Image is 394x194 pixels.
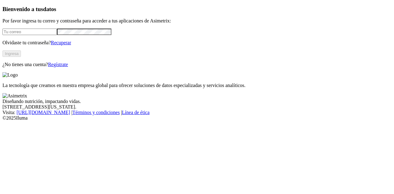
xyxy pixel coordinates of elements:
[43,6,56,12] span: datos
[2,6,392,13] h3: Bienvenido a tus
[122,110,150,115] a: Línea de ética
[17,110,70,115] a: [URL][DOMAIN_NAME]
[2,29,57,35] input: Tu correo
[48,62,68,67] a: Regístrate
[2,83,392,88] p: La tecnología que creamos en nuestra empresa global para ofrecer soluciones de datos especializad...
[72,110,120,115] a: Términos y condiciones
[2,110,392,115] div: Visita : | |
[2,93,27,99] img: Asimetrix
[2,18,392,24] p: Por favor ingresa tu correo y contraseña para acceder a tus aplicaciones de Asimetrix:
[2,40,392,46] p: Olvidaste tu contraseña?
[51,40,71,45] a: Recuperar
[2,72,18,78] img: Logo
[2,50,21,57] button: Ingresa
[2,62,392,67] p: ¿No tienes una cuenta?
[2,99,392,104] div: Diseñando nutrición, impactando vidas.
[2,104,392,110] div: [STREET_ADDRESS][US_STATE].
[2,115,392,121] div: © 2025 Iluma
